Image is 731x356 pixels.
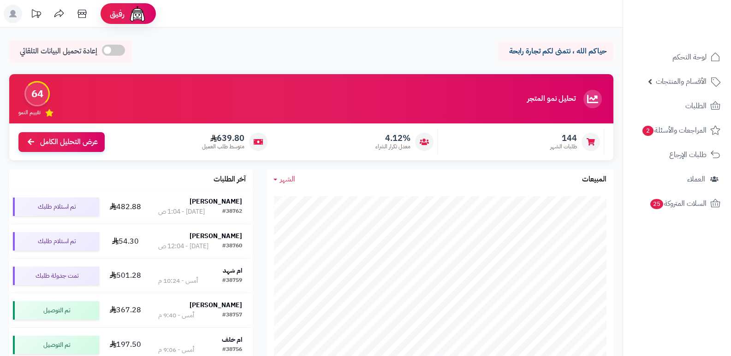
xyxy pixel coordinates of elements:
span: إعادة تحميل البيانات التلقائي [20,46,97,57]
a: تحديثات المنصة [24,5,48,25]
span: 2 [642,126,654,136]
span: الشهر [280,174,295,185]
a: المراجعات والأسئلة2 [629,119,725,141]
span: طلبات الإرجاع [669,148,707,161]
strong: [PERSON_NAME] [190,231,242,241]
span: لوحة التحكم [672,51,707,64]
div: [DATE] - 12:04 ص [158,242,208,251]
span: عرض التحليل الكامل [40,137,98,147]
strong: [PERSON_NAME] [190,300,242,310]
h3: آخر الطلبات [214,175,246,184]
span: 25 [650,199,663,209]
h3: المبيعات [582,175,606,184]
div: أمس - 10:24 م [158,276,198,286]
span: 144 [550,133,577,143]
span: السلات المتروكة [649,197,707,210]
strong: ام خلف [222,335,242,344]
td: 482.88 [103,190,148,224]
a: الشهر [273,174,295,185]
a: عرض التحليل الكامل [18,132,105,152]
span: متوسط طلب العميل [202,143,244,151]
a: السلات المتروكة25 [629,193,725,215]
h3: تحليل نمو المتجر [527,95,576,103]
div: تم التوصيل [13,301,99,320]
div: [DATE] - 1:04 ص [158,207,205,216]
strong: [PERSON_NAME] [190,197,242,206]
p: حياكم الله ، نتمنى لكم تجارة رابحة [505,46,606,57]
td: 501.28 [103,259,148,293]
span: 639.80 [202,133,244,143]
span: الطلبات [685,99,707,112]
img: ai-face.png [128,5,147,23]
td: 367.28 [103,293,148,327]
div: #38760 [222,242,242,251]
a: لوحة التحكم [629,46,725,68]
span: تقييم النمو [18,109,41,117]
a: العملاء [629,168,725,190]
div: تم استلام طلبك [13,198,99,216]
span: معدل تكرار الشراء [375,143,410,151]
span: المراجعات والأسئلة [642,124,707,137]
span: طلبات الشهر [550,143,577,151]
span: 4.12% [375,133,410,143]
span: الأقسام والمنتجات [656,75,707,88]
div: تم التوصيل [13,336,99,354]
a: الطلبات [629,95,725,117]
div: #38762 [222,207,242,216]
div: أمس - 9:40 م [158,311,194,320]
span: العملاء [687,173,705,186]
strong: ام شهد [223,266,242,275]
div: #38759 [222,276,242,286]
div: #38756 [222,345,242,355]
div: تم استلام طلبك [13,232,99,251]
a: طلبات الإرجاع [629,144,725,166]
td: 54.30 [103,224,148,258]
span: رفيق [110,8,125,19]
img: logo-2.png [668,7,722,26]
div: تمت جدولة طلبك [13,267,99,285]
div: #38757 [222,311,242,320]
div: أمس - 9:06 م [158,345,194,355]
